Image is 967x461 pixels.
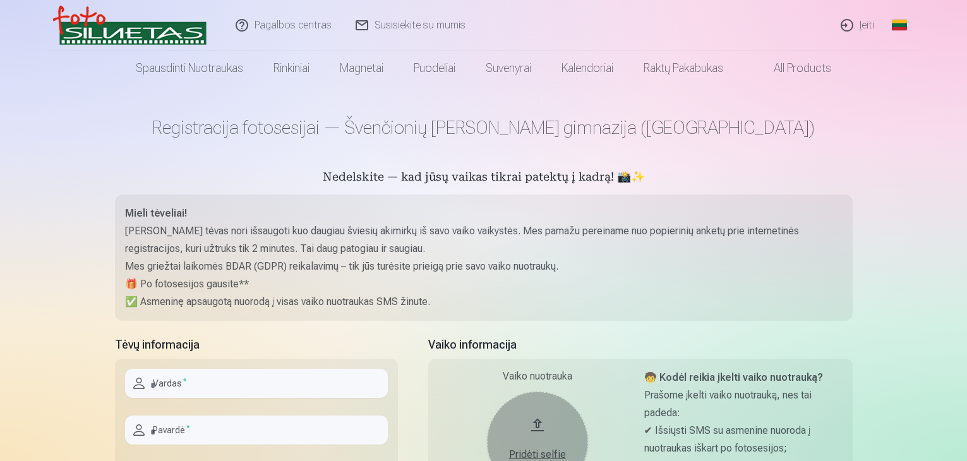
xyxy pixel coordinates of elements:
[125,275,843,293] p: 🎁 Po fotosesijos gausite**
[546,51,628,86] a: Kalendoriai
[115,169,853,187] h5: Nedelskite — kad jūsų vaikas tikrai patektų į kadrą! 📸✨
[121,51,258,86] a: Spausdinti nuotraukas
[325,51,399,86] a: Magnetai
[258,51,325,86] a: Rinkiniai
[115,336,398,354] h5: Tėvų informacija
[628,51,738,86] a: Raktų pakabukas
[125,293,843,311] p: ✅ Asmeninę apsaugotą nuorodą į visas vaiko nuotraukas SMS žinute.
[438,369,637,384] div: Vaiko nuotrauka
[428,336,853,354] h5: Vaiko informacija
[125,207,187,219] strong: Mieli tėveliai!
[115,116,853,139] h1: Registracija fotosesijai — Švenčionių [PERSON_NAME] gimnazija ([GEOGRAPHIC_DATA])
[738,51,846,86] a: All products
[125,222,843,258] p: [PERSON_NAME] tėvas nori išsaugoti kuo daugiau šviesių akimirkų iš savo vaiko vaikystės. Mes pama...
[125,258,843,275] p: Mes griežtai laikomės BDAR (GDPR) reikalavimų – tik jūs turėsite prieigą prie savo vaiko nuotraukų.
[644,386,843,422] p: Prašome įkelti vaiko nuotrauką, nes tai padeda:
[471,51,546,86] a: Suvenyrai
[644,422,843,457] p: ✔ Išsiųsti SMS su asmenine nuoroda į nuotraukas iškart po fotosesijos;
[644,371,823,383] strong: 🧒 Kodėl reikia įkelti vaiko nuotrauką?
[399,51,471,86] a: Puodeliai
[53,5,207,45] img: /v3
